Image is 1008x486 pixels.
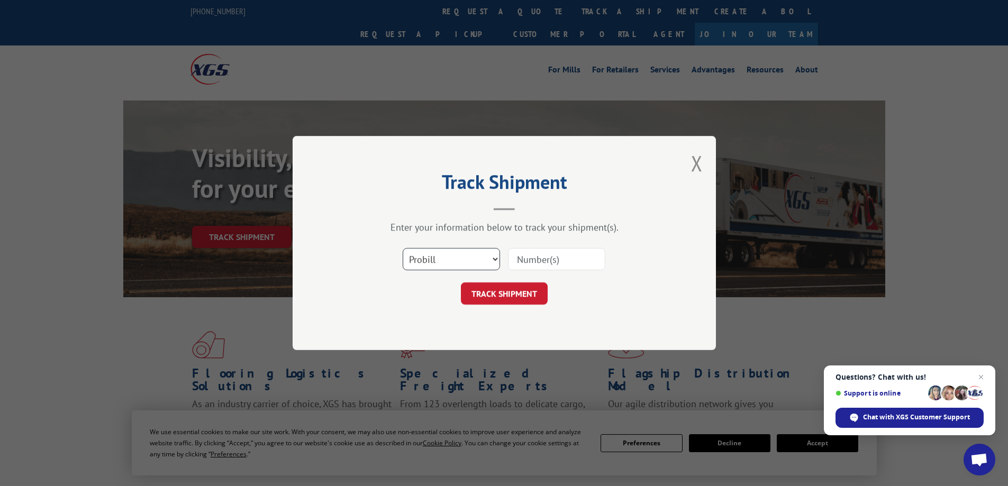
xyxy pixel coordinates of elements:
[836,389,924,397] span: Support is online
[461,282,548,305] button: TRACK SHIPMENT
[691,149,703,177] button: Close modal
[975,371,987,383] span: Close chat
[346,221,663,233] div: Enter your information below to track your shipment(s).
[836,408,984,428] div: Chat with XGS Customer Support
[964,444,995,475] div: Open chat
[863,412,970,422] span: Chat with XGS Customer Support
[346,175,663,195] h2: Track Shipment
[836,373,984,381] span: Questions? Chat with us!
[508,248,605,270] input: Number(s)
